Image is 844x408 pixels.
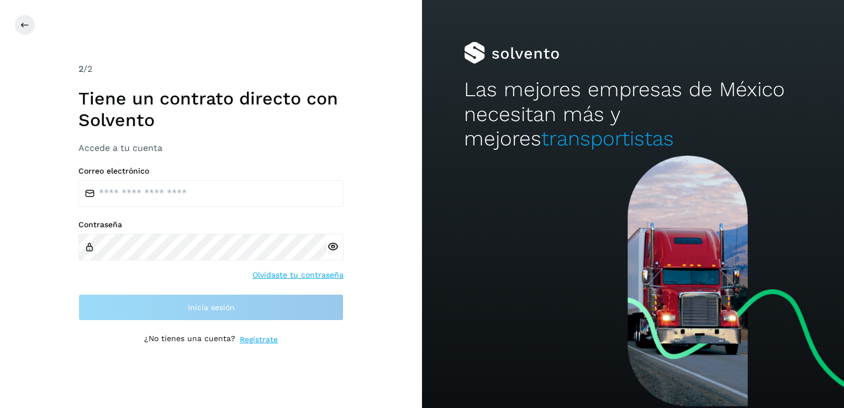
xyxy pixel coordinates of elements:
h1: Tiene un contrato directo con Solvento [78,88,344,130]
a: Olvidaste tu contraseña [252,269,344,281]
label: Correo electrónico [78,166,344,176]
span: transportistas [541,127,674,150]
div: /2 [78,62,344,76]
span: Inicia sesión [188,304,235,311]
button: Inicia sesión [78,294,344,321]
h3: Accede a tu cuenta [78,143,344,153]
h2: Las mejores empresas de México necesitan más y mejores [464,77,801,151]
label: Contraseña [78,220,344,229]
p: ¿No tienes una cuenta? [144,334,235,346]
span: 2 [78,64,83,74]
a: Regístrate [240,334,278,346]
